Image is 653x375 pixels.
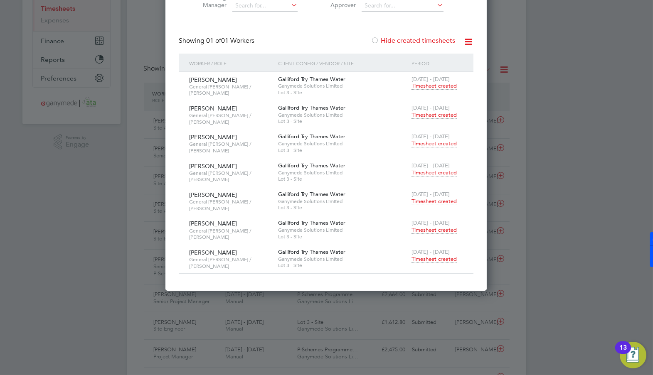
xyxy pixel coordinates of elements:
span: [PERSON_NAME] [189,191,237,199]
span: [PERSON_NAME] [189,76,237,83]
span: [DATE] - [DATE] [412,219,450,226]
span: [PERSON_NAME] [189,162,237,170]
span: Ganymede Solutions Limited [278,256,407,262]
span: Timesheet created [412,226,457,234]
span: [DATE] - [DATE] [412,104,450,111]
span: Lot 3 - Site [278,118,407,125]
span: [DATE] - [DATE] [412,248,450,255]
span: General [PERSON_NAME] / [PERSON_NAME] [189,141,272,154]
span: Galliford Try Thames Water [278,133,345,140]
span: Ganymede Solutions Limited [278,169,407,176]
div: Client Config / Vendor / Site [276,54,409,73]
span: [PERSON_NAME] [189,249,237,256]
span: Lot 3 - Site [278,233,407,240]
div: Period [409,54,465,73]
span: [DATE] - [DATE] [412,76,450,83]
span: General [PERSON_NAME] / [PERSON_NAME] [189,199,272,211]
span: Lot 3 - Site [278,176,407,182]
span: General [PERSON_NAME] / [PERSON_NAME] [189,170,272,183]
span: Lot 3 - Site [278,204,407,211]
span: Galliford Try Thames Water [278,191,345,198]
span: [PERSON_NAME] [189,133,237,141]
span: Galliford Try Thames Water [278,248,345,255]
span: Timesheet created [412,255,457,263]
label: Hide created timesheets [371,37,455,45]
span: Ganymede Solutions Limited [278,227,407,233]
span: Ganymede Solutions Limited [278,198,407,205]
span: General [PERSON_NAME] / [PERSON_NAME] [189,83,272,96]
span: General [PERSON_NAME] / [PERSON_NAME] [189,228,272,240]
button: Open Resource Center, 13 new notifications [620,342,646,368]
span: Galliford Try Thames Water [278,162,345,169]
span: [PERSON_NAME] [189,105,237,112]
span: General [PERSON_NAME] / [PERSON_NAME] [189,256,272,269]
span: Ganymede Solutions Limited [278,83,407,89]
span: 01 of [206,37,221,45]
span: Timesheet created [412,140,457,147]
span: Lot 3 - Site [278,262,407,269]
span: Timesheet created [412,169,457,176]
span: Lot 3 - Site [278,89,407,96]
span: [DATE] - [DATE] [412,162,450,169]
span: Timesheet created [412,82,457,90]
div: 13 [619,348,627,358]
span: Timesheet created [412,198,457,205]
span: Ganymede Solutions Limited [278,140,407,147]
span: General [PERSON_NAME] / [PERSON_NAME] [189,112,272,125]
div: Worker / Role [187,54,276,73]
span: Galliford Try Thames Water [278,219,345,226]
span: 01 Workers [206,37,254,45]
div: Showing [179,37,256,45]
span: Timesheet created [412,111,457,119]
span: [DATE] - [DATE] [412,191,450,198]
span: Galliford Try Thames Water [278,76,345,83]
span: Ganymede Solutions Limited [278,112,407,118]
span: [DATE] - [DATE] [412,133,450,140]
span: Galliford Try Thames Water [278,104,345,111]
span: Lot 3 - Site [278,147,407,154]
span: [PERSON_NAME] [189,220,237,227]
